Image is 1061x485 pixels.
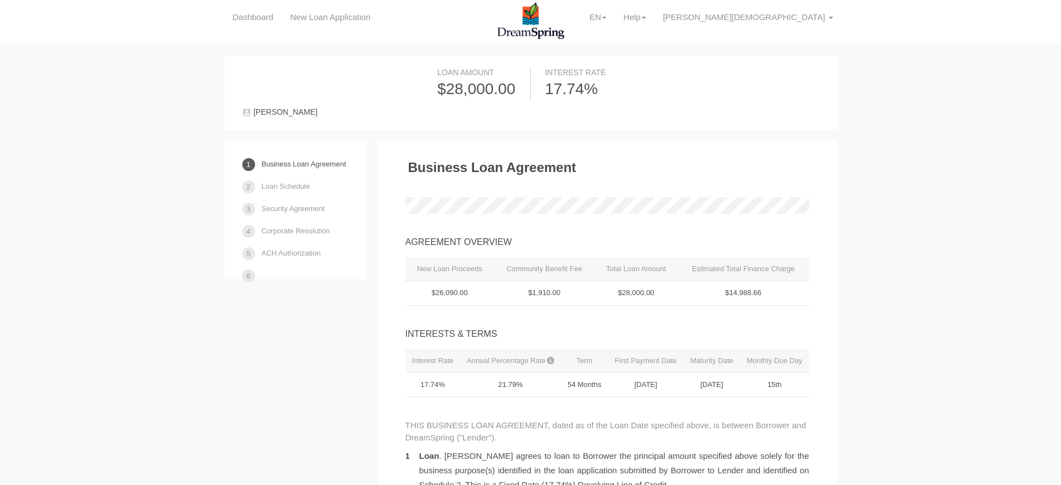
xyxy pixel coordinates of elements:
[437,78,526,100] div: $28,000.00
[262,221,330,241] a: Corporate Resolution
[408,160,576,175] h3: Business Loan Agreement
[460,373,561,397] td: 21.79%
[561,373,608,397] td: 54 Months
[545,78,623,100] div: 17.74%
[405,373,461,397] td: 17.74%
[437,67,526,78] div: Loan Amount
[683,373,740,397] td: [DATE]
[405,349,461,373] th: Interest Rate
[419,451,439,460] b: Loan
[595,281,678,306] td: $28,000.00
[405,419,809,443] p: THIS BUSINESS LOAN AGREEMENT, dated as of the Loan Date specified above, is between Borrower and ...
[494,257,595,281] th: Community Benefit Fee
[405,236,809,249] div: AGREEMENT OVERVIEW
[262,154,346,174] a: Business Loan Agreement
[262,199,325,218] a: Security Agreement
[405,328,809,341] div: INTERESTS & TERMS
[405,257,494,281] th: New Loan Proceeds
[262,243,321,263] a: ACH Authorization
[460,349,561,373] th: Annual Percentage Rate
[545,67,623,78] div: Interest Rate
[262,177,310,196] a: Loan Schedule
[608,349,683,373] th: First Payment Date
[740,349,809,373] th: Monthly Due Day
[608,373,683,397] td: [DATE]
[740,373,809,397] td: 15th
[494,281,595,306] td: $1,910.00
[253,107,317,116] span: [PERSON_NAME]
[595,257,678,281] th: Total Loan Amount
[683,349,740,373] th: Maturity Date
[663,12,825,22] span: [PERSON_NAME][DEMOGRAPHIC_DATA]
[678,257,809,281] th: Estimated Total Finance Charge
[678,281,809,306] td: $14,988.66
[561,349,608,373] th: Term
[242,108,251,117] img: user-1c9fd2761cee6e1c551a576fc8a3eb88bdec9f05d7f3aff15e6bd6b6821838cb.svg
[405,281,494,306] td: $26,090.00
